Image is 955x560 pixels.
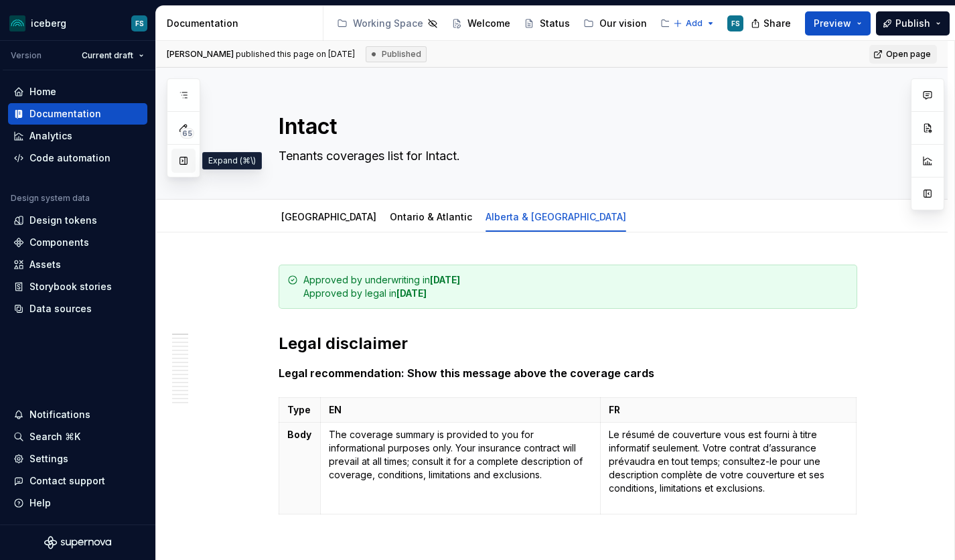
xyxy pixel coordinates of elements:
[332,10,666,37] div: Page tree
[167,49,355,60] span: published this page on [DATE]
[744,11,800,36] button: Share
[287,428,312,441] p: Body
[202,152,262,169] div: Expand (⌘\)
[44,536,111,549] svg: Supernova Logo
[8,276,147,297] a: Storybook stories
[329,428,592,482] p: The coverage summary is provided to you for informational purposes only. Your insurance contract ...
[353,17,423,30] div: Working Space
[276,111,855,143] textarea: Intact
[446,13,516,34] a: Welcome
[29,280,112,293] div: Storybook stories
[29,214,97,227] div: Design tokens
[281,211,376,222] a: [GEOGRAPHIC_DATA]
[609,403,848,417] p: FR
[29,107,101,121] div: Documentation
[805,11,871,36] button: Preview
[82,50,133,61] span: Current draft
[467,17,510,30] div: Welcome
[29,496,51,510] div: Help
[287,403,312,417] p: Type
[366,46,427,62] div: Published
[303,273,849,300] div: Approved by underwriting in Approved by legal in
[135,18,144,29] div: FS
[279,366,654,380] strong: Legal recommendation: Show this message above the coverage cards
[886,49,931,60] span: Open page
[276,145,855,167] textarea: Tenants coverages list for Intact.
[9,15,25,31] img: 418c6d47-6da6-4103-8b13-b5999f8989a1.png
[29,258,61,271] div: Assets
[8,103,147,125] a: Documentation
[8,298,147,320] a: Data sources
[8,210,147,231] a: Design tokens
[29,85,56,98] div: Home
[8,254,147,275] a: Assets
[29,430,80,443] div: Search ⌘K
[655,13,720,34] a: Level 01
[8,232,147,253] a: Components
[578,13,652,34] a: Our vision
[29,474,105,488] div: Contact support
[276,202,382,230] div: [GEOGRAPHIC_DATA]
[29,408,90,421] div: Notifications
[518,13,575,34] a: Status
[869,45,937,64] a: Open page
[430,274,460,285] strong: [DATE]
[8,147,147,169] a: Code automation
[876,11,950,36] button: Publish
[8,448,147,470] a: Settings
[329,403,592,417] p: EN
[8,492,147,514] button: Help
[3,9,153,38] button: icebergFS
[279,333,857,354] h2: Legal disclaimer
[686,18,703,29] span: Add
[29,151,111,165] div: Code automation
[895,17,930,30] span: Publish
[332,13,443,34] a: Working Space
[8,470,147,492] button: Contact support
[11,50,42,61] div: Version
[29,452,68,466] div: Settings
[8,125,147,147] a: Analytics
[167,17,317,30] div: Documentation
[384,202,477,230] div: Ontario & Atlantic
[180,128,194,139] span: 65
[8,404,147,425] button: Notifications
[814,17,851,30] span: Preview
[540,17,570,30] div: Status
[390,211,472,222] a: Ontario & Atlantic
[29,302,92,316] div: Data sources
[167,49,234,59] span: [PERSON_NAME]
[731,18,740,29] div: FS
[396,287,427,299] strong: [DATE]
[669,14,719,33] button: Add
[8,81,147,102] a: Home
[609,428,848,508] p: Le résumé de couverture vous est fourni à titre informatif seulement. Votre contrat d’assurance p...
[599,17,647,30] div: Our vision
[11,193,90,204] div: Design system data
[480,202,632,230] div: Alberta & [GEOGRAPHIC_DATA]
[486,211,626,222] a: Alberta & [GEOGRAPHIC_DATA]
[29,129,72,143] div: Analytics
[8,426,147,447] button: Search ⌘K
[763,17,791,30] span: Share
[29,236,89,249] div: Components
[31,17,66,30] div: iceberg
[76,46,150,65] button: Current draft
